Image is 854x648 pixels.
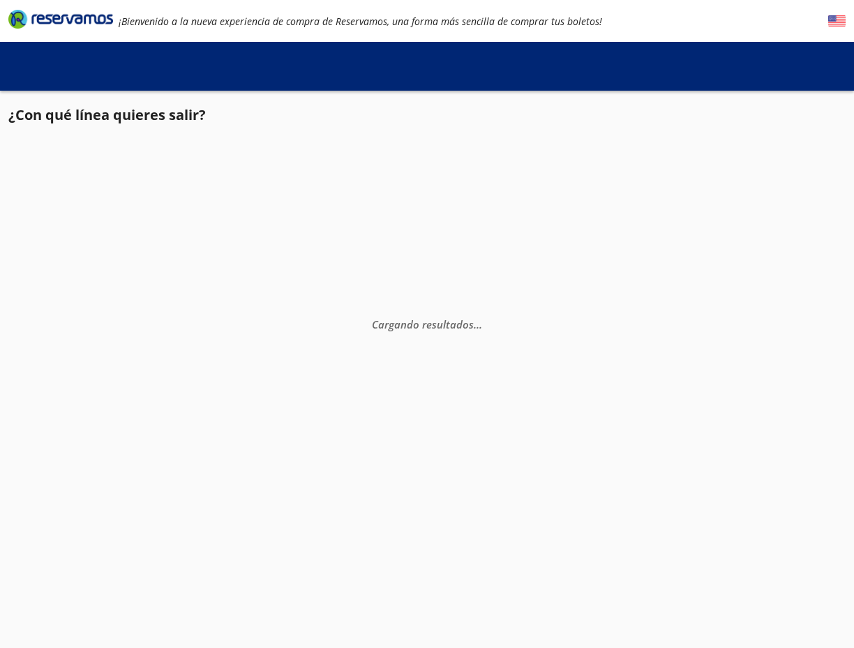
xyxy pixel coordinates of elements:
[8,8,113,33] a: Brand Logo
[479,317,482,331] span: .
[372,317,482,331] em: Cargando resultados
[8,105,206,126] p: ¿Con qué línea quieres salir?
[8,8,113,29] i: Brand Logo
[119,15,602,28] em: ¡Bienvenido a la nueva experiencia de compra de Reservamos, una forma más sencilla de comprar tus...
[828,13,846,30] button: English
[474,317,477,331] span: .
[477,317,479,331] span: .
